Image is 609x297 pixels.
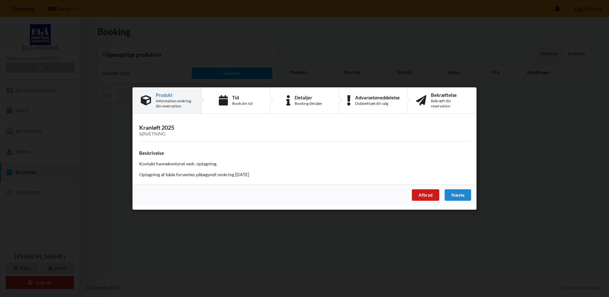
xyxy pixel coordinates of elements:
p: Kontakt havnekontoret vedr. optagning. [139,161,470,167]
div: Booking detaljer [295,101,322,106]
h3: Kranløft 2025 [139,124,470,137]
h4: Beskrivelse [139,150,470,156]
div: Afbryd [412,189,439,201]
div: Advarselsmeddelelse [355,95,400,100]
div: Bekræftelse [431,92,468,98]
div: Næste [445,189,471,201]
div: Bekræft din reservation [431,98,468,109]
div: Information omkring din reservation [156,98,193,109]
p: Optagning af både forventes påbegyndt omkring [DATE] [139,171,470,178]
div: Book din tid [232,101,253,106]
div: Dobbelttjek dit valg [355,101,400,106]
div: Søsætning [139,131,470,137]
div: Tid [232,95,253,100]
div: Detaljer [295,95,322,100]
div: Produkt [156,92,193,98]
